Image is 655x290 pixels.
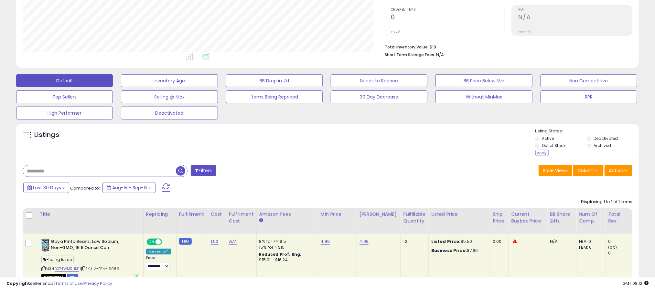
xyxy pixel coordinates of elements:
[519,14,632,22] h2: N/A
[360,238,369,245] a: 4.99
[16,90,113,103] button: Top Sellers
[541,74,637,87] button: Non Competitive
[431,238,461,244] b: Listed Price:
[259,218,263,223] small: Amazon Fees.
[594,136,618,141] label: Deactivated
[579,244,600,250] div: FBM: 0
[608,250,634,256] div: 0
[573,165,604,176] button: Columns
[121,107,218,119] button: Deactivated
[211,238,219,245] a: 1.50
[542,143,566,148] label: Out of Stock
[34,130,59,140] h5: Listings
[331,74,427,87] button: Needs to Reprice
[579,211,603,224] div: Num of Comp.
[51,239,129,252] b: Goya Pinto Beans, Low Sodium, Non-GMO, 15.5 Ounce Can
[147,239,156,245] span: ON
[539,165,572,176] button: Save View
[622,280,649,286] span: 2025-10-14 08:12 GMT
[608,239,634,244] div: 0
[41,239,49,252] img: 51Jw8lHEhlL._SL40_.jpg
[385,52,435,57] b: Short Term Storage Fees:
[605,165,632,176] button: Actions
[360,211,398,218] div: [PERSON_NAME]
[259,244,313,250] div: 15% for > $15
[581,199,632,205] div: Displaying 1 to 1 of 1 items
[385,43,628,50] li: $18
[550,239,571,244] div: N/A
[535,128,639,134] p: Listing States:
[550,211,574,224] div: BB Share 24h.
[321,211,354,218] div: Min Price
[493,239,503,244] div: 0.00
[16,74,113,87] button: Default
[541,90,637,103] button: RPR
[6,281,112,287] div: seller snap | |
[229,211,254,224] div: Fulfillment Cost
[321,238,330,245] a: 4.99
[594,143,611,148] label: Archived
[191,165,216,176] button: Filters
[435,74,532,87] button: BB Price Below Min
[40,211,141,218] div: Title
[385,44,429,50] b: Total Inventory Value:
[259,257,313,263] div: $15.01 - $16.24
[229,238,237,245] a: N/A
[577,167,598,174] span: Columns
[161,239,171,245] span: OFF
[391,14,505,22] h2: 0
[608,211,632,224] div: Total Rev.
[211,211,223,218] div: Cost
[33,184,61,191] span: Last 30 Days
[431,239,485,244] div: $5.50
[259,211,315,218] div: Amazon Fees
[55,280,83,286] a: Terms of Use
[16,107,113,119] button: High Performer
[435,90,532,103] button: Without MinMax
[608,245,617,250] small: (0%)
[6,280,30,286] strong: Copyright
[179,211,205,218] div: Fulfillment
[259,252,302,257] b: Reduced Prof. Rng.
[226,74,323,87] button: BB Drop in 7d
[121,90,218,103] button: Selling @ Max
[41,256,74,263] span: Pricing Issue
[102,182,156,193] button: Aug-15 - Sep-13
[55,266,79,272] a: B074WMRHKF
[493,211,506,224] div: Ship Price
[146,211,174,218] div: Repricing
[535,150,549,156] div: Apply
[80,266,119,271] span: | SKU: A-FBM-16986
[431,211,487,218] div: Listed Price
[84,280,112,286] a: Privacy Policy
[121,74,218,87] button: Inventory Age
[226,90,323,103] button: Items Being Repriced
[403,239,424,244] div: 12
[391,30,400,34] small: Prev: 0
[146,256,171,270] div: Preset:
[146,249,171,254] div: Amazon AI *
[331,90,427,103] button: 30 Day Decrease
[391,8,505,12] span: Ordered Items
[519,8,632,12] span: ROI
[70,185,100,191] span: Compared to:
[403,211,426,224] div: Fulfillable Quantity
[179,238,192,245] small: FBM
[511,211,544,224] div: Current Buybox Price
[542,136,554,141] label: Active
[431,247,467,254] b: Business Price:
[23,182,69,193] button: Last 30 Days
[112,184,147,191] span: Aug-15 - Sep-13
[579,239,600,244] div: FBA: 0
[259,239,313,244] div: 8% for <= $15
[436,52,444,58] span: N/A
[519,30,531,34] small: Prev: N/A
[431,248,485,254] div: $7.66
